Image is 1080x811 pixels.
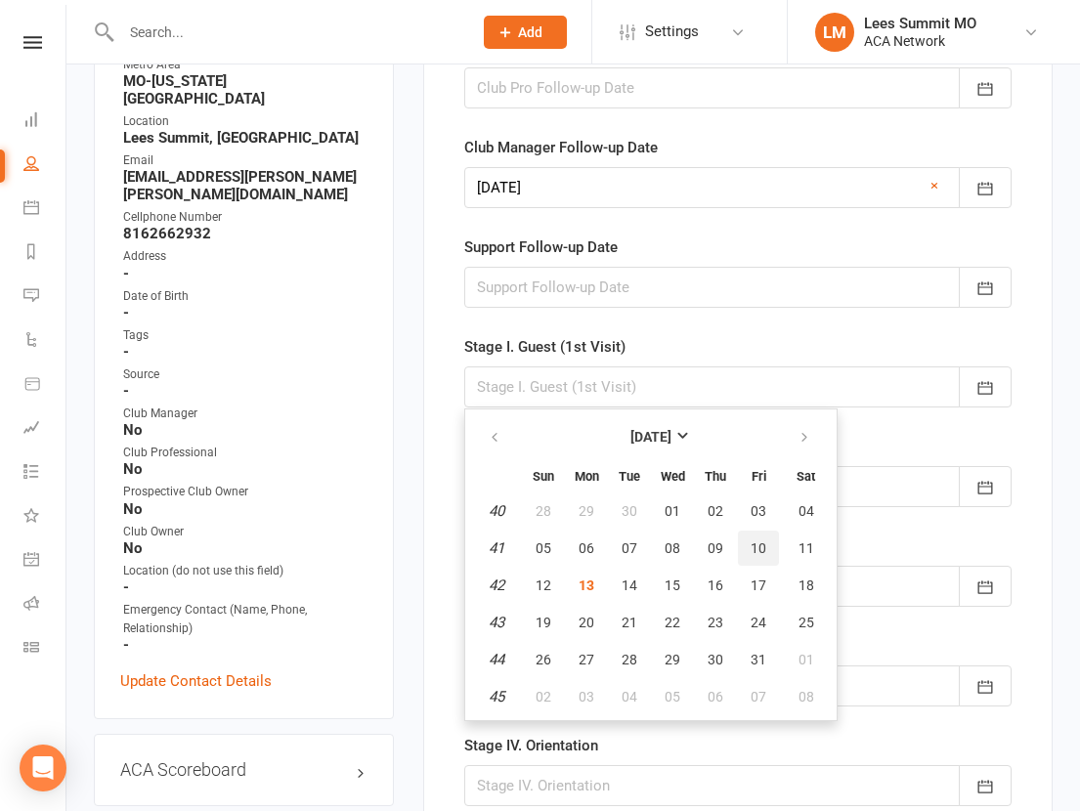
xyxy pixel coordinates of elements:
[123,523,367,541] div: Club Owner
[622,503,637,519] span: 30
[609,568,650,603] button: 14
[652,679,693,714] button: 05
[609,679,650,714] button: 04
[484,16,567,49] button: Add
[536,503,551,519] span: 28
[123,112,367,131] div: Location
[652,605,693,640] button: 22
[123,208,367,227] div: Cellphone Number
[695,493,736,529] button: 02
[665,577,680,593] span: 15
[123,326,367,345] div: Tags
[23,232,67,276] a: Reports
[622,540,637,556] span: 07
[609,605,650,640] button: 21
[523,605,564,640] button: 19
[464,136,658,159] label: Club Manager Follow-up Date
[115,19,458,46] input: Search...
[523,493,564,529] button: 28
[579,540,594,556] span: 06
[123,460,367,478] strong: No
[708,503,723,519] span: 02
[622,615,637,630] span: 21
[123,72,367,107] strong: MO-[US_STATE][GEOGRAPHIC_DATA]
[751,540,766,556] span: 10
[708,540,723,556] span: 09
[799,577,814,593] span: 18
[738,642,779,677] button: 31
[622,577,637,593] span: 14
[120,669,272,693] a: Update Contact Details
[489,651,504,668] em: 44
[708,577,723,593] span: 16
[738,568,779,603] button: 17
[123,405,367,423] div: Club Manager
[123,539,367,557] strong: No
[579,652,594,667] span: 27
[23,407,67,451] a: Assessments
[738,531,779,566] button: 10
[665,689,680,704] span: 05
[123,365,367,384] div: Source
[464,734,598,757] label: Stage IV. Orientation
[751,577,766,593] span: 17
[123,500,367,518] strong: No
[799,652,814,667] span: 01
[464,235,618,259] label: Support Follow-up Date
[630,429,671,445] strong: [DATE]
[123,168,367,203] strong: [EMAIL_ADDRESS][PERSON_NAME][PERSON_NAME][DOMAIN_NAME]
[23,627,67,671] a: Class kiosk mode
[695,605,736,640] button: 23
[781,605,831,640] button: 25
[566,568,607,603] button: 13
[523,531,564,566] button: 05
[123,343,367,361] strong: -
[23,100,67,144] a: Dashboard
[23,495,67,539] a: What's New
[123,287,367,306] div: Date of Birth
[661,469,685,484] small: Wednesday
[751,615,766,630] span: 24
[566,605,607,640] button: 20
[536,615,551,630] span: 19
[609,493,650,529] button: 30
[665,615,680,630] span: 22
[609,642,650,677] button: 28
[708,652,723,667] span: 30
[781,531,831,566] button: 11
[123,129,367,147] strong: Lees Summit, [GEOGRAPHIC_DATA]
[695,568,736,603] button: 16
[815,13,854,52] div: LM
[645,10,699,54] span: Settings
[708,689,723,704] span: 06
[619,469,640,484] small: Tuesday
[695,531,736,566] button: 09
[799,540,814,556] span: 11
[579,689,594,704] span: 03
[523,679,564,714] button: 02
[665,503,680,519] span: 01
[123,636,367,654] strong: -
[489,688,504,705] em: 45
[738,605,779,640] button: 24
[536,577,551,593] span: 12
[579,615,594,630] span: 20
[489,502,504,520] em: 40
[23,583,67,627] a: Roll call kiosk mode
[738,679,779,714] button: 07
[738,493,779,529] button: 03
[799,615,814,630] span: 25
[781,642,831,677] button: 01
[523,568,564,603] button: 12
[23,188,67,232] a: Calendar
[781,679,831,714] button: 08
[123,444,367,462] div: Club Professional
[566,642,607,677] button: 27
[864,32,976,50] div: ACA Network
[695,679,736,714] button: 06
[781,568,831,603] button: 18
[518,24,542,40] span: Add
[752,469,766,484] small: Friday
[652,493,693,529] button: 01
[751,689,766,704] span: 07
